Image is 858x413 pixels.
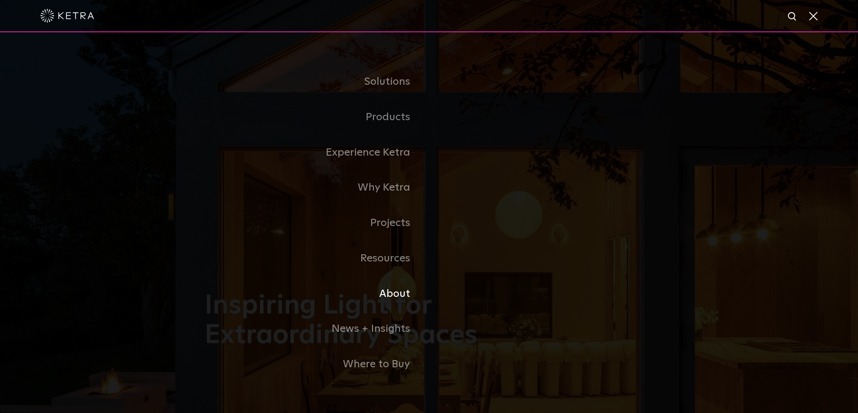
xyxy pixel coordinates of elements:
[787,11,798,22] img: search icon
[205,311,429,347] a: News + Insights
[205,276,429,312] a: About
[205,347,429,382] a: Where to Buy
[205,241,429,276] a: Resources
[205,64,653,382] div: Navigation Menu
[205,170,429,205] a: Why Ketra
[205,205,429,241] a: Projects
[40,9,94,22] img: ketra-logo-2019-white
[205,135,429,170] a: Experience Ketra
[205,64,429,100] a: Solutions
[205,100,429,135] a: Products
